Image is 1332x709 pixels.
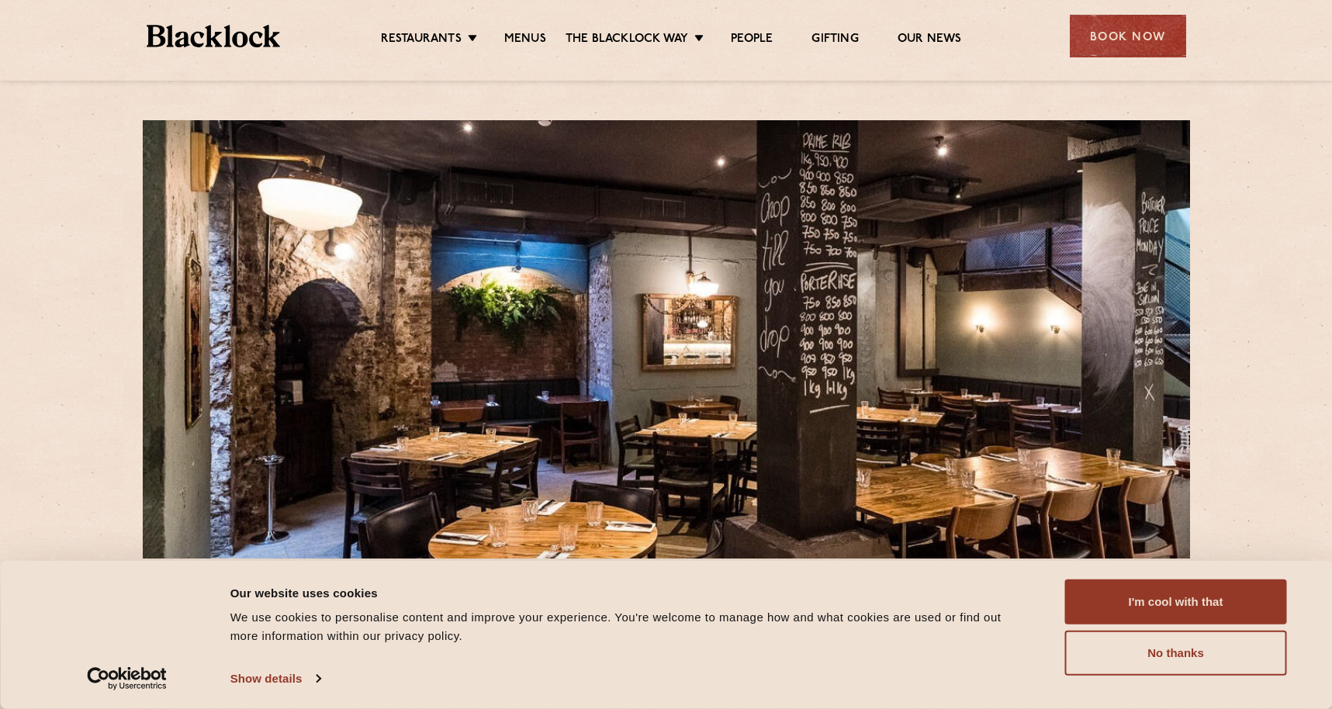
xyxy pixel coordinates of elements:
[147,25,281,47] img: BL_Textured_Logo-footer-cropped.svg
[504,32,546,49] a: Menus
[1065,631,1287,676] button: No thanks
[811,32,858,49] a: Gifting
[1070,15,1186,57] div: Book Now
[59,667,195,690] a: Usercentrics Cookiebot - opens in a new window
[898,32,962,49] a: Our News
[731,32,773,49] a: People
[230,583,1030,602] div: Our website uses cookies
[381,32,462,49] a: Restaurants
[566,32,688,49] a: The Blacklock Way
[1065,579,1287,624] button: I'm cool with that
[230,667,320,690] a: Show details
[230,608,1030,645] div: We use cookies to personalise content and improve your experience. You're welcome to manage how a...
